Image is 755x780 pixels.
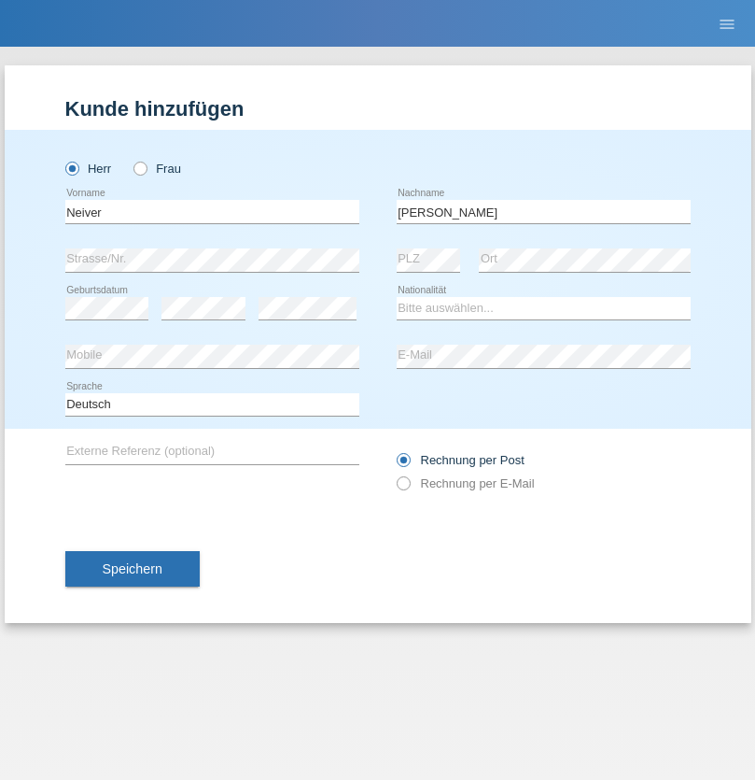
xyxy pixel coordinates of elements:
label: Rechnung per E-Mail [397,476,535,490]
i: menu [718,15,736,34]
span: Speichern [103,561,162,576]
label: Frau [133,162,181,176]
button: Speichern [65,551,200,587]
h1: Kunde hinzufügen [65,97,691,121]
label: Herr [65,162,112,176]
a: menu [708,18,746,29]
input: Frau [133,162,146,174]
input: Rechnung per E-Mail [397,476,409,500]
input: Rechnung per Post [397,453,409,476]
label: Rechnung per Post [397,453,524,467]
input: Herr [65,162,77,174]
